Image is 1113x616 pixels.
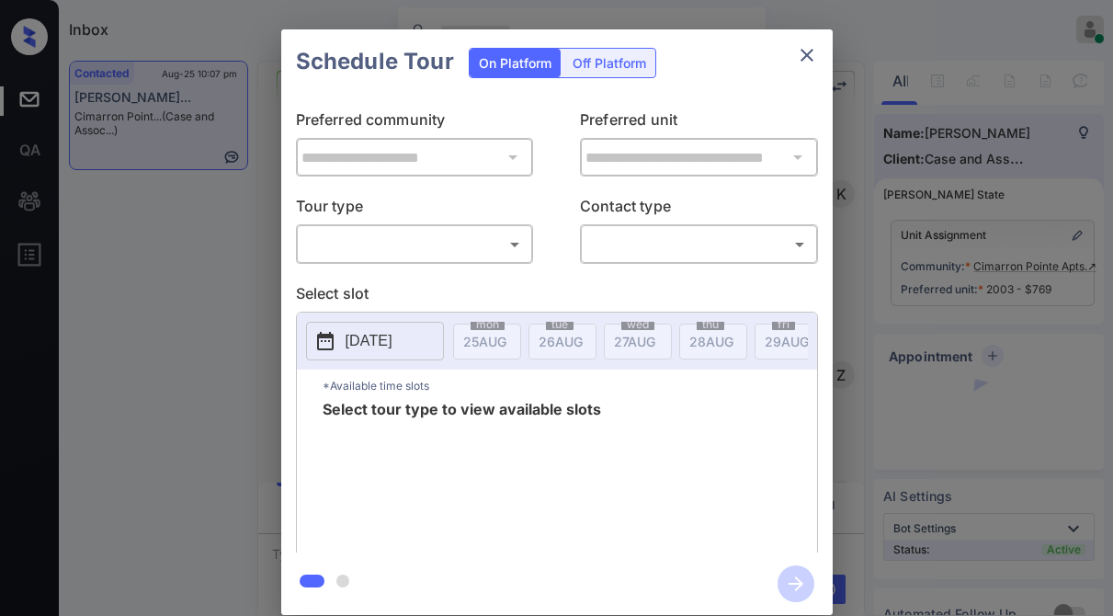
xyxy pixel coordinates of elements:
h2: Schedule Tour [281,29,469,94]
div: On Platform [470,49,561,77]
p: *Available time slots [323,370,817,402]
p: [DATE] [346,330,392,352]
div: Off Platform [563,49,655,77]
button: close [789,37,825,74]
button: [DATE] [306,322,444,360]
p: Preferred community [296,108,534,138]
span: Select tour type to view available slots [323,402,601,549]
p: Tour type [296,195,534,224]
p: Select slot [296,282,818,312]
p: Preferred unit [580,108,818,138]
p: Contact type [580,195,818,224]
